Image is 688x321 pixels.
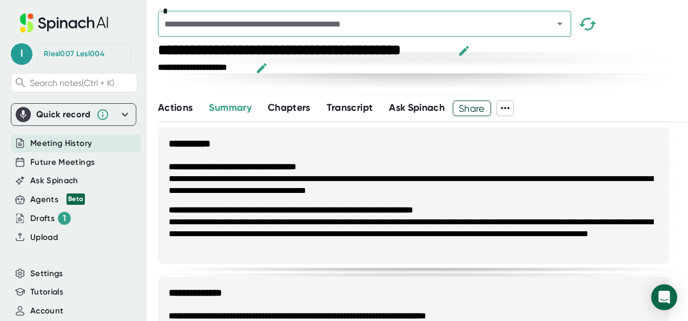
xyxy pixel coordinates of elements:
[651,284,677,310] div: Open Intercom Messenger
[44,49,104,59] div: Rlesl007 Lesl004
[30,212,71,225] div: Drafts
[30,137,92,150] button: Meeting History
[30,78,114,88] span: Search notes (Ctrl + K)
[389,101,445,115] button: Ask Spinach
[327,101,373,115] button: Transcript
[158,102,193,113] span: Actions
[30,212,71,225] button: Drafts 1
[158,101,193,115] button: Actions
[30,267,63,280] button: Settings
[552,16,567,31] button: Open
[209,102,251,113] span: Summary
[453,99,491,118] span: Share
[30,286,63,298] button: Tutorials
[30,305,63,317] button: Account
[67,193,85,205] div: Beta
[16,104,131,125] div: Quick record
[11,43,32,65] span: l
[389,102,445,113] span: Ask Spinach
[36,109,91,120] div: Quick record
[58,212,71,225] div: 1
[30,156,95,169] button: Future Meetings
[209,101,251,115] button: Summary
[30,193,85,206] button: Agents Beta
[30,231,58,244] button: Upload
[453,101,491,116] button: Share
[268,101,310,115] button: Chapters
[30,175,78,187] button: Ask Spinach
[268,102,310,113] span: Chapters
[30,193,85,206] div: Agents
[327,102,373,113] span: Transcript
